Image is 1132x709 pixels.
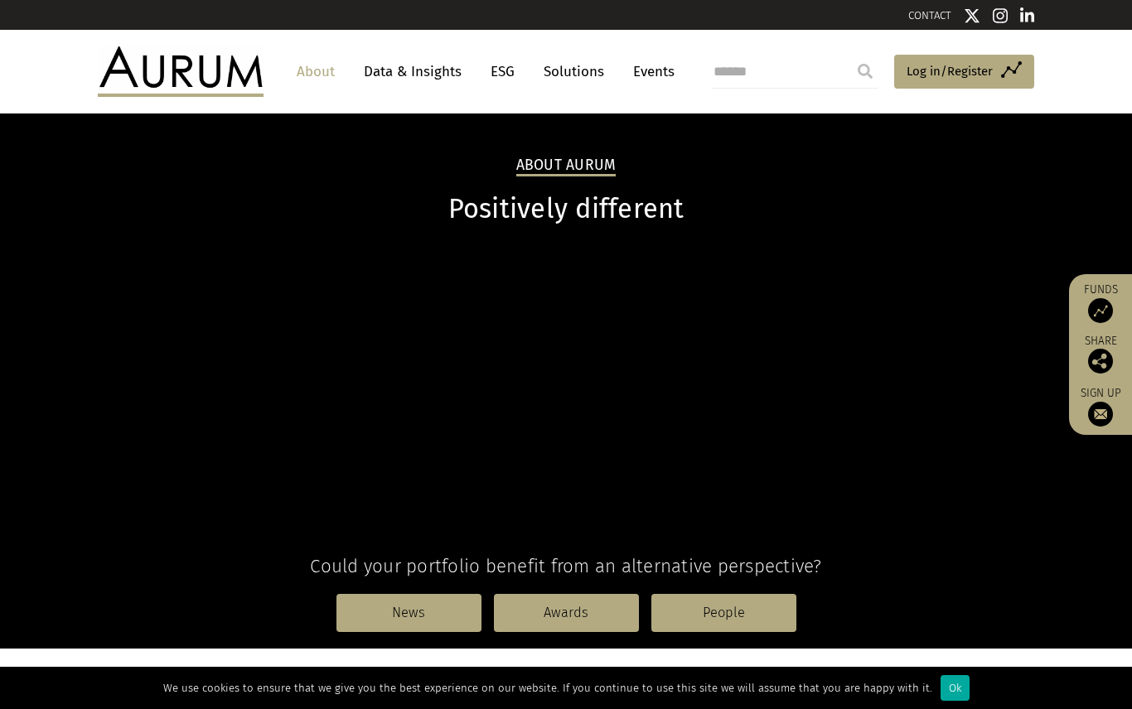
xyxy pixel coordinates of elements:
span: Log in/Register [907,61,993,81]
a: News [336,594,481,632]
img: Instagram icon [993,7,1008,24]
img: Access Funds [1088,298,1113,323]
a: Solutions [535,56,612,87]
div: Ok [941,675,970,701]
div: Share [1077,335,1124,374]
img: Aurum [98,46,264,96]
h2: About Aurum [516,157,617,176]
a: CONTACT [908,9,951,22]
h1: Positively different [98,193,1034,225]
a: Sign up [1077,386,1124,427]
a: Data & Insights [356,56,470,87]
input: Submit [849,55,882,88]
a: Awards [494,594,639,632]
a: People [651,594,796,632]
a: Events [625,56,675,87]
img: Twitter icon [964,7,980,24]
h4: Could your portfolio benefit from an alternative perspective? [98,555,1034,577]
a: About [288,56,343,87]
a: Funds [1077,282,1124,323]
a: Log in/Register [894,55,1034,89]
a: ESG [482,56,523,87]
img: Share this post [1088,349,1113,374]
img: Linkedin icon [1020,7,1035,24]
img: Sign up to our newsletter [1088,402,1113,427]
